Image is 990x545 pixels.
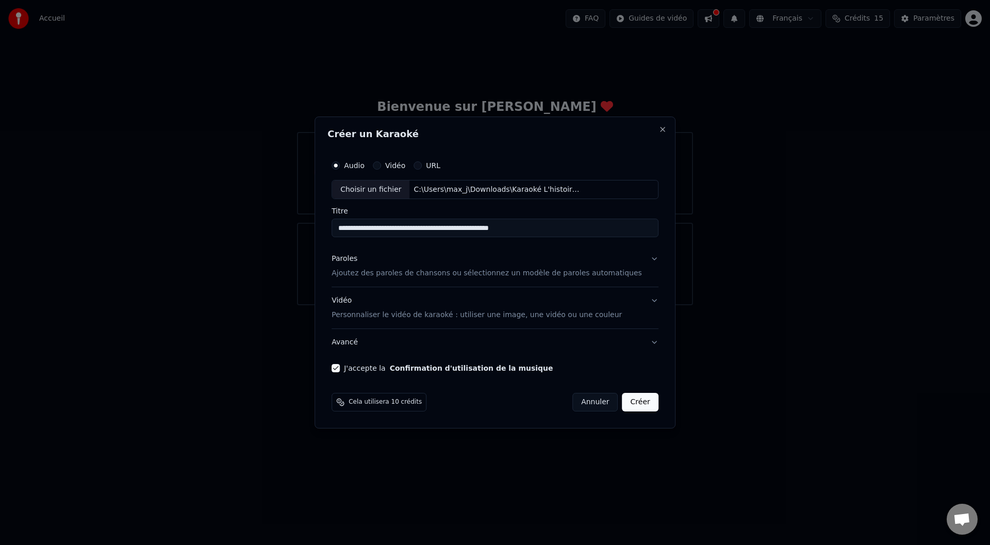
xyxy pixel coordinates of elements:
[332,254,357,265] div: Paroles
[332,288,658,329] button: VidéoPersonnaliser le vidéo de karaoké : utiliser une image, une vidéo ou une couleur
[344,365,553,372] label: J'accepte la
[332,208,658,215] label: Titre
[332,310,622,320] p: Personnaliser le vidéo de karaoké : utiliser une image, une vidéo ou une couleur
[349,398,422,406] span: Cela utilisera 10 crédits
[344,162,365,169] label: Audio
[327,129,663,139] h2: Créer un Karaoké
[410,185,585,195] div: C:\Users\max_j\Downloads\Karaoké L'histoire de la vie - The Lion King (1994 film) _.mp3
[426,162,440,169] label: URL
[332,246,658,287] button: ParolesAjoutez des paroles de chansons ou sélectionnez un modèle de paroles automatiques
[332,296,622,321] div: Vidéo
[622,393,658,411] button: Créer
[332,180,409,199] div: Choisir un fichier
[390,365,553,372] button: J'accepte la
[385,162,405,169] label: Vidéo
[332,329,658,356] button: Avancé
[572,393,618,411] button: Annuler
[332,269,642,279] p: Ajoutez des paroles de chansons ou sélectionnez un modèle de paroles automatiques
